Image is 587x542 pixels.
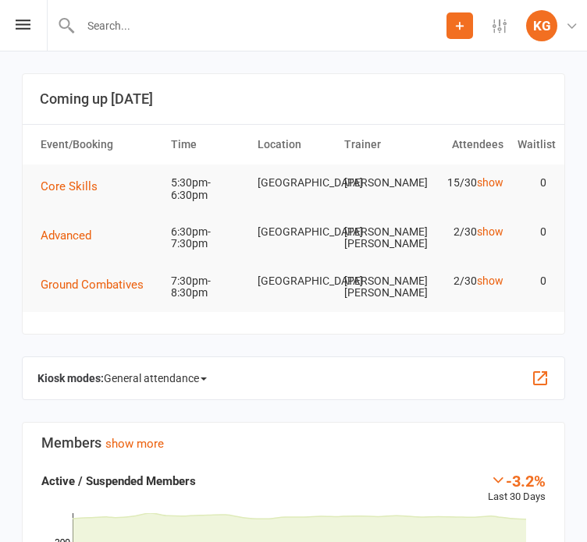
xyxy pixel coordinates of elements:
[41,228,91,243] span: Advanced
[424,165,511,201] td: 15/30
[41,226,102,245] button: Advanced
[164,125,251,165] th: Time
[337,125,424,165] th: Trainer
[164,165,251,214] td: 5:30pm-6:30pm
[251,214,337,250] td: [GEOGRAPHIC_DATA]
[526,10,557,41] div: KG
[477,275,503,287] a: show
[41,275,155,294] button: Ground Combatives
[337,214,424,263] td: [PERSON_NAME] [PERSON_NAME]
[34,125,164,165] th: Event/Booking
[477,225,503,238] a: show
[41,435,546,451] h3: Members
[511,214,554,250] td: 0
[488,472,546,489] div: -3.2%
[251,125,337,165] th: Location
[76,15,446,37] input: Search...
[41,278,144,292] span: Ground Combatives
[41,179,98,193] span: Core Skills
[104,366,207,391] span: General attendance
[424,125,511,165] th: Attendees
[40,91,547,107] h3: Coming up [DATE]
[164,214,251,263] td: 6:30pm-7:30pm
[37,372,104,384] strong: Kiosk modes:
[41,474,196,488] strong: Active / Suspended Members
[251,263,337,299] td: [GEOGRAPHIC_DATA]
[105,437,164,451] a: show more
[477,176,503,189] a: show
[251,165,337,201] td: [GEOGRAPHIC_DATA]
[41,177,109,196] button: Core Skills
[511,125,554,165] th: Waitlist
[337,263,424,312] td: [PERSON_NAME] [PERSON_NAME]
[488,472,546,505] div: Last 30 Days
[164,263,251,312] td: 7:30pm-8:30pm
[424,263,511,299] td: 2/30
[337,165,424,201] td: [PERSON_NAME]
[511,165,554,201] td: 0
[511,263,554,299] td: 0
[424,214,511,250] td: 2/30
